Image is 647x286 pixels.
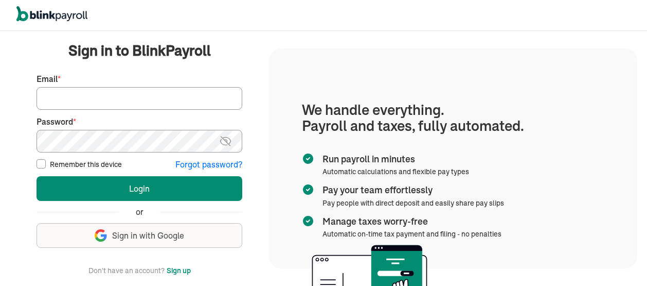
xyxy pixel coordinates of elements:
[322,215,497,228] span: Manage taxes worry-free
[16,6,87,22] img: logo
[50,159,122,170] label: Remember this device
[322,183,500,197] span: Pay your team effortlessly
[167,264,191,277] button: Sign up
[302,153,314,165] img: checkmark
[88,264,165,277] span: Don't have an account?
[95,229,107,242] img: google
[136,206,143,218] span: or
[322,198,504,208] span: Pay people with direct deposit and easily share pay slips
[37,116,242,128] label: Password
[302,215,314,227] img: checkmark
[322,167,469,176] span: Automatic calculations and flexible pay types
[322,229,501,239] span: Automatic on-time tax payment and filing - no penalties
[219,135,232,147] img: eye
[37,223,242,248] button: Sign in with Google
[322,153,465,166] span: Run payroll in minutes
[37,176,242,201] button: Login
[37,87,242,110] input: Your email address
[175,159,242,171] button: Forgot password?
[112,230,184,242] span: Sign in with Google
[68,40,211,61] span: Sign in to BlinkPayroll
[302,102,604,134] h1: We handle everything. Payroll and taxes, fully automated.
[302,183,314,196] img: checkmark
[37,73,242,85] label: Email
